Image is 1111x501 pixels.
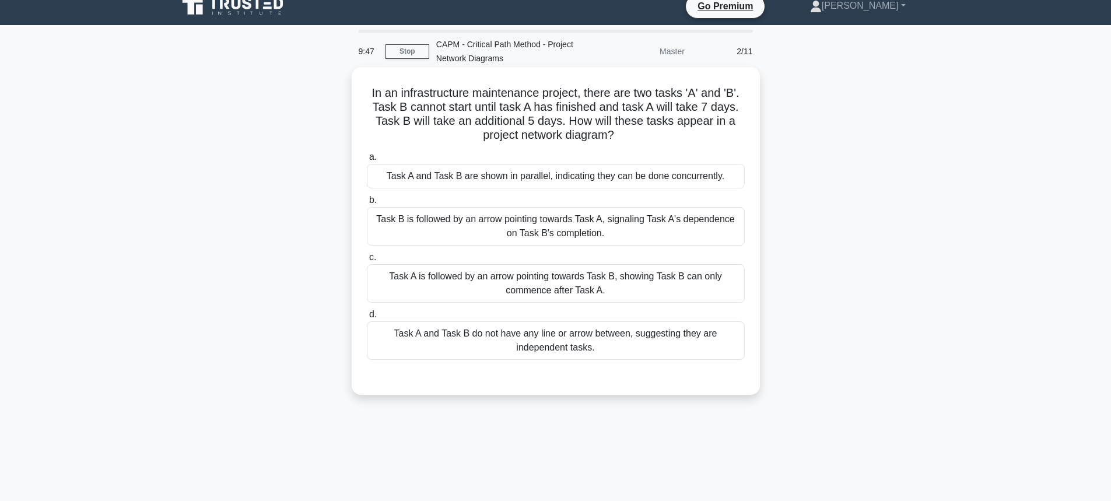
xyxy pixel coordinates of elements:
[367,207,745,246] div: Task B is followed by an arrow pointing towards Task A, signaling Task A's dependence on Task B's...
[367,264,745,303] div: Task A is followed by an arrow pointing towards Task B, showing Task B can only commence after Ta...
[369,309,377,319] span: d.
[367,321,745,360] div: Task A and Task B do not have any line or arrow between, suggesting they are independent tasks.
[692,40,760,63] div: 2/11
[385,44,429,59] a: Stop
[366,86,746,143] h5: In an infrastructure maintenance project, there are two tasks 'A' and 'B'. Task B cannot start un...
[429,33,590,70] div: CAPM - Critical Path Method - Project Network Diagrams
[590,40,692,63] div: Master
[369,195,377,205] span: b.
[369,252,376,262] span: c.
[369,152,377,162] span: a.
[367,164,745,188] div: Task A and Task B are shown in parallel, indicating they can be done concurrently.
[352,40,385,63] div: 9:47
